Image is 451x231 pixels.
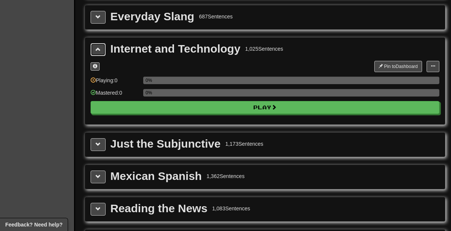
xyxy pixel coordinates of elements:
[91,89,139,101] div: Mastered: 0
[199,13,233,20] div: 687 Sentences
[212,205,250,212] div: 1,083 Sentences
[110,171,202,182] div: Mexican Spanish
[110,138,221,149] div: Just the Subjunctive
[91,101,439,114] button: Play
[110,203,207,214] div: Reading the News
[110,11,194,22] div: Everyday Slang
[5,221,62,228] span: Open feedback widget
[374,61,422,72] button: Pin toDashboard
[225,140,263,148] div: 1,173 Sentences
[91,77,139,89] div: Playing: 0
[245,45,283,53] div: 1,025 Sentences
[206,172,244,180] div: 1,362 Sentences
[110,43,241,54] div: Internet and Technology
